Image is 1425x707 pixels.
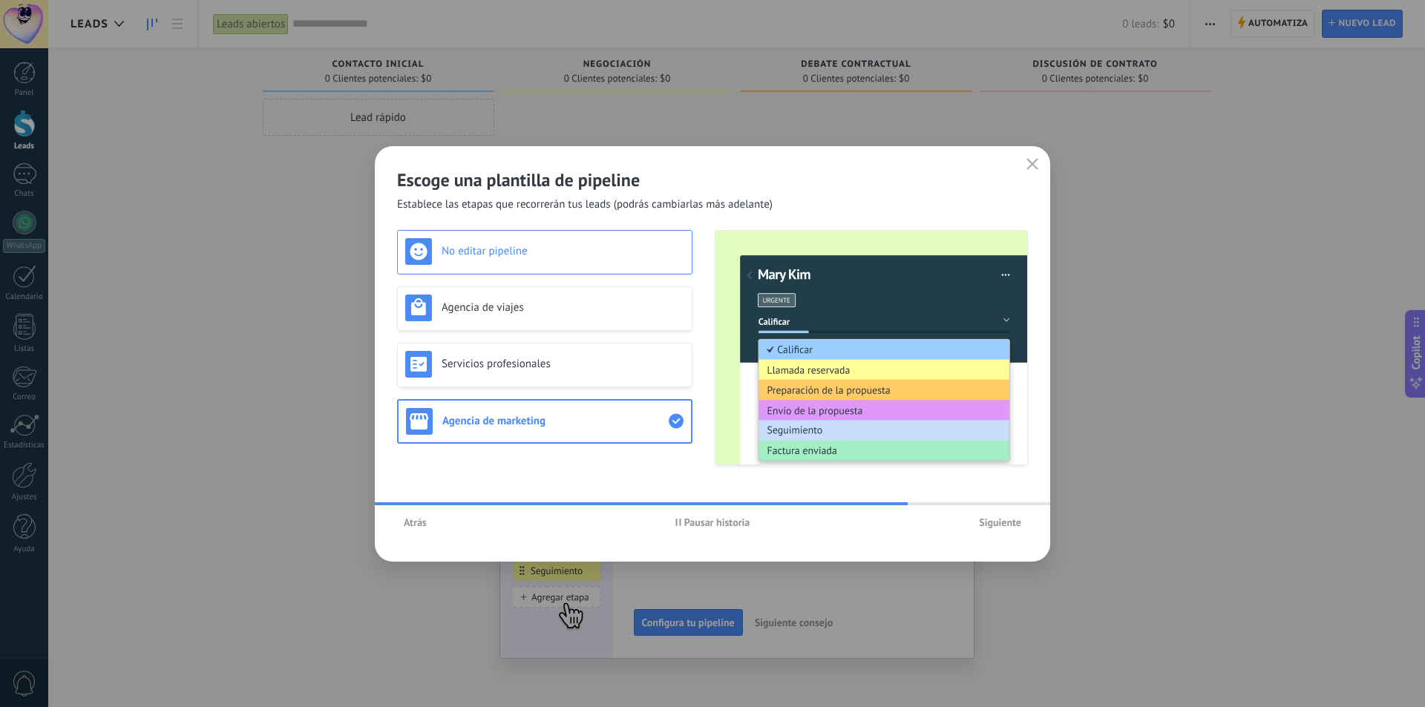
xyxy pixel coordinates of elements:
[404,517,427,527] span: Atrás
[442,244,684,258] h3: No editar pipeline
[397,168,1028,191] h2: Escoge una plantilla de pipeline
[972,511,1028,533] button: Siguiente
[979,517,1021,527] span: Siguiente
[397,197,773,212] span: Establece las etapas que recorrerán tus leads (podrás cambiarlas más adelante)
[669,511,757,533] button: Pausar historia
[442,414,669,428] h3: Agencia de marketing
[397,511,433,533] button: Atrás
[684,517,750,527] span: Pausar historia
[442,357,684,371] h3: Servicios profesionales
[442,300,684,315] h3: Agencia de viajes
